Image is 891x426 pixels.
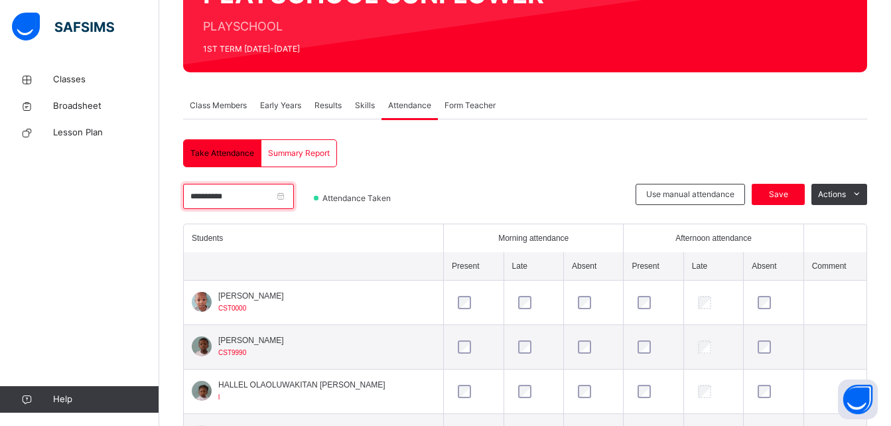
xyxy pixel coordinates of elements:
[203,43,544,55] span: 1ST TERM [DATE]-[DATE]
[314,100,342,111] span: Results
[218,334,284,346] span: [PERSON_NAME]
[818,188,846,200] span: Actions
[445,100,496,111] span: Form Teacher
[683,252,743,281] th: Late
[53,393,159,406] span: Help
[388,100,431,111] span: Attendance
[53,100,159,113] span: Broadsheet
[675,232,752,244] span: Afternoon attendance
[321,192,395,204] span: Attendance Taken
[184,224,444,252] th: Students
[504,252,563,281] th: Late
[268,147,330,159] span: Summary Report
[498,232,569,244] span: Morning attendance
[838,380,878,419] button: Open asap
[218,379,385,391] span: HALLEL OLAOLUWAKITAN [PERSON_NAME]
[355,100,375,111] span: Skills
[803,252,866,281] th: Comment
[53,73,159,86] span: Classes
[218,305,246,312] span: CST0000
[646,188,734,200] span: Use manual attendance
[762,188,795,200] span: Save
[190,100,247,111] span: Class Members
[260,100,301,111] span: Early Years
[444,252,504,281] th: Present
[624,252,683,281] th: Present
[190,147,254,159] span: Take Attendance
[53,126,159,139] span: Lesson Plan
[218,393,220,401] span: l
[744,252,803,281] th: Absent
[218,349,246,356] span: CST9990
[12,13,114,40] img: safsims
[563,252,623,281] th: Absent
[218,290,284,302] span: [PERSON_NAME]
